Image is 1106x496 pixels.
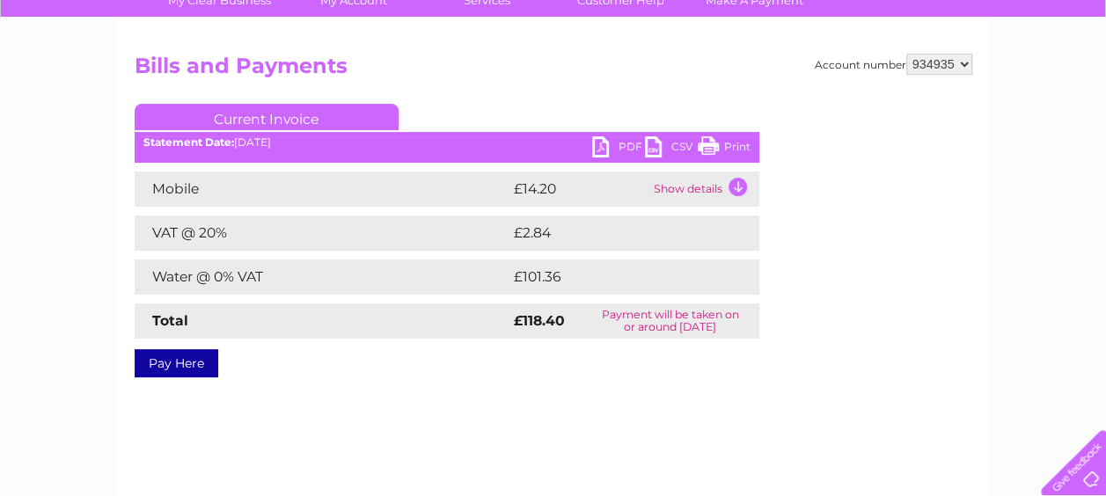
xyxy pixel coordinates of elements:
a: Current Invoice [135,104,399,130]
a: Print [698,136,751,162]
div: Clear Business is a trading name of Verastar Limited (registered in [GEOGRAPHIC_DATA] No. 3667643... [138,10,970,85]
div: Account number [815,54,972,75]
a: Pay Here [135,349,218,377]
td: £2.84 [509,215,719,251]
td: Mobile [135,171,509,207]
a: CSV [645,136,698,162]
h2: Bills and Payments [135,54,972,87]
td: £14.20 [509,171,649,207]
td: Payment will be taken on or around [DATE] [582,303,758,339]
td: £101.36 [509,259,726,295]
a: Energy [840,75,879,88]
td: Water @ 0% VAT [135,259,509,295]
td: Show details [649,171,759,207]
strong: Total [152,312,188,329]
a: Contact [989,75,1032,88]
img: logo.png [39,46,128,99]
div: [DATE] [135,136,759,149]
a: Telecoms [890,75,942,88]
a: Blog [953,75,978,88]
a: Water [796,75,830,88]
a: Log out [1048,75,1089,88]
td: VAT @ 20% [135,215,509,251]
b: Statement Date: [143,135,234,149]
a: 0333 014 3131 [774,9,896,31]
a: PDF [592,136,645,162]
strong: £118.40 [514,312,565,329]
